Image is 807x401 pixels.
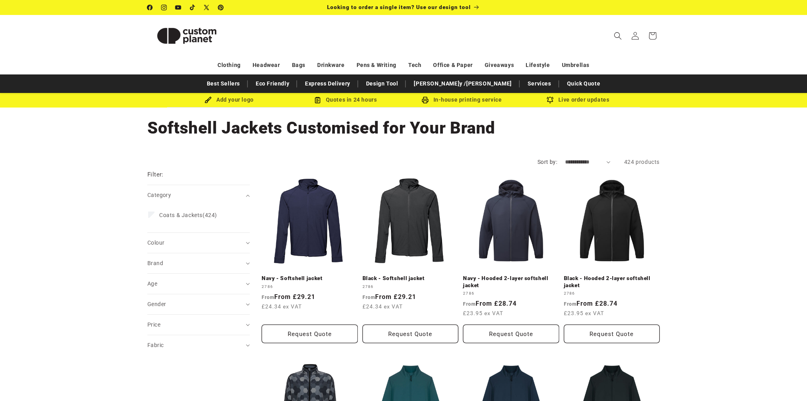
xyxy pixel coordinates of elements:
[463,275,559,289] a: Navy - Hooded 2-layer softshell jacket
[252,77,293,91] a: Eco Friendly
[147,170,164,179] h2: Filter:
[410,77,515,91] a: [PERSON_NAME]y /[PERSON_NAME]
[287,95,403,105] div: Quotes in 24 hours
[147,260,163,266] span: Brand
[314,97,321,104] img: Order Updates Icon
[147,185,250,205] summary: Category (0 selected)
[147,117,660,139] h1: Softshell Jackets Customised for Your Brand
[357,58,396,72] a: Pens & Writing
[562,58,589,72] a: Umbrellas
[218,58,241,72] a: Clothing
[147,274,250,294] summary: Age (0 selected)
[485,58,514,72] a: Giveaways
[147,233,250,253] summary: Colour (0 selected)
[262,325,358,343] button: Request Quote
[147,253,250,273] summary: Brand (0 selected)
[422,97,429,104] img: In-house printing
[292,58,305,72] a: Bags
[145,15,229,56] a: Custom Planet
[524,77,555,91] a: Services
[262,275,358,282] a: Navy - Softshell jacket
[147,321,160,328] span: Price
[362,77,402,91] a: Design Tool
[564,325,660,343] button: Request Quote
[363,325,459,343] button: Request Quote
[624,159,660,165] span: 424 products
[433,58,472,72] a: Office & Paper
[537,159,557,165] label: Sort by:
[147,18,226,54] img: Custom Planet
[463,325,559,343] button: Request Quote
[317,58,344,72] a: Drinkware
[253,58,280,72] a: Headwear
[147,192,171,198] span: Category
[205,97,212,104] img: Brush Icon
[147,315,250,335] summary: Price
[147,301,166,307] span: Gender
[147,294,250,314] summary: Gender (0 selected)
[609,27,627,45] summary: Search
[526,58,550,72] a: Lifestyle
[301,77,354,91] a: Express Delivery
[563,77,604,91] a: Quick Quote
[147,280,157,287] span: Age
[203,77,244,91] a: Best Sellers
[403,95,520,105] div: In-house printing service
[547,97,554,104] img: Order updates
[520,95,636,105] div: Live order updates
[147,239,164,246] span: Colour
[564,275,660,289] a: Black - Hooded 2-layer softshell jacket
[159,212,217,219] span: (424)
[147,342,164,348] span: Fabric
[363,275,459,282] a: Black - Softshell jacket
[408,58,421,72] a: Tech
[159,212,203,218] span: Coats & Jackets
[327,4,471,10] span: Looking to order a single item? Use our design tool
[171,95,287,105] div: Add your logo
[147,335,250,355] summary: Fabric (0 selected)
